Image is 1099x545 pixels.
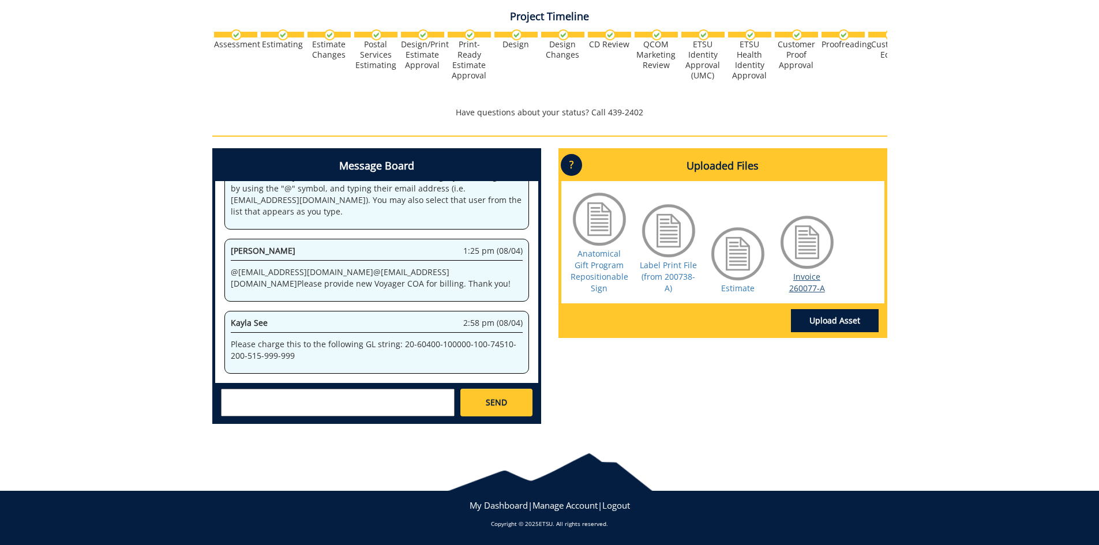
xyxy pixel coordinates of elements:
[448,39,491,81] div: Print-Ready Estimate Approval
[822,39,865,50] div: Proofreading
[401,39,444,70] div: Design/Print Estimate Approval
[635,39,678,70] div: QCOM Marketing Review
[728,39,771,81] div: ETSU Health Identity Approval
[745,29,756,40] img: checkmark
[307,39,351,60] div: Estimate Changes
[212,11,887,22] h4: Project Timeline
[231,266,523,290] p: @ [EMAIL_ADDRESS][DOMAIN_NAME] @ [EMAIL_ADDRESS][DOMAIN_NAME] Please provide new Voyager COA for ...
[640,260,697,294] a: Label Print File (from 200738-A)
[539,520,553,528] a: ETSU
[561,151,884,181] h4: Uploaded Files
[470,499,528,511] a: My Dashboard
[371,29,382,40] img: checkmark
[838,29,849,40] img: checkmark
[541,39,584,60] div: Design Changes
[868,39,912,60] div: Customer Edits
[561,154,582,176] p: ?
[231,29,242,40] img: checkmark
[789,271,825,294] a: Invoice 260077-A
[463,245,523,257] span: 1:25 pm (08/04)
[775,39,818,70] div: Customer Proof Approval
[231,317,268,328] span: Kayla See
[532,499,598,511] a: Manage Account
[602,499,630,511] a: Logout
[792,29,802,40] img: checkmark
[511,29,522,40] img: checkmark
[721,283,755,294] a: Estimate
[231,245,295,256] span: [PERSON_NAME]
[221,389,455,416] textarea: messageToSend
[558,29,569,40] img: checkmark
[486,397,507,408] span: SEND
[885,29,896,40] img: checkmark
[215,151,538,181] h4: Message Board
[698,29,709,40] img: checkmark
[212,107,887,118] p: Have questions about your status? Call 439-2402
[231,339,523,362] p: Please charge this to the following GL string: 20-60400-100000-100-74510-200-515-999-999
[277,29,288,40] img: checkmark
[231,160,523,217] p: Welcome to the Project Messenger. All messages will appear to all stakeholders. If you want to al...
[463,317,523,329] span: 2:58 pm (08/04)
[324,29,335,40] img: checkmark
[354,39,397,70] div: Postal Services Estimating
[605,29,616,40] img: checkmark
[464,29,475,40] img: checkmark
[494,39,538,50] div: Design
[681,39,725,81] div: ETSU Identity Approval (UMC)
[791,309,879,332] a: Upload Asset
[418,29,429,40] img: checkmark
[651,29,662,40] img: checkmark
[460,389,532,416] a: SEND
[571,248,628,294] a: Anatomical Gift Program Repositionable Sign
[214,39,257,50] div: Assessment
[588,39,631,50] div: CD Review
[261,39,304,50] div: Estimating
